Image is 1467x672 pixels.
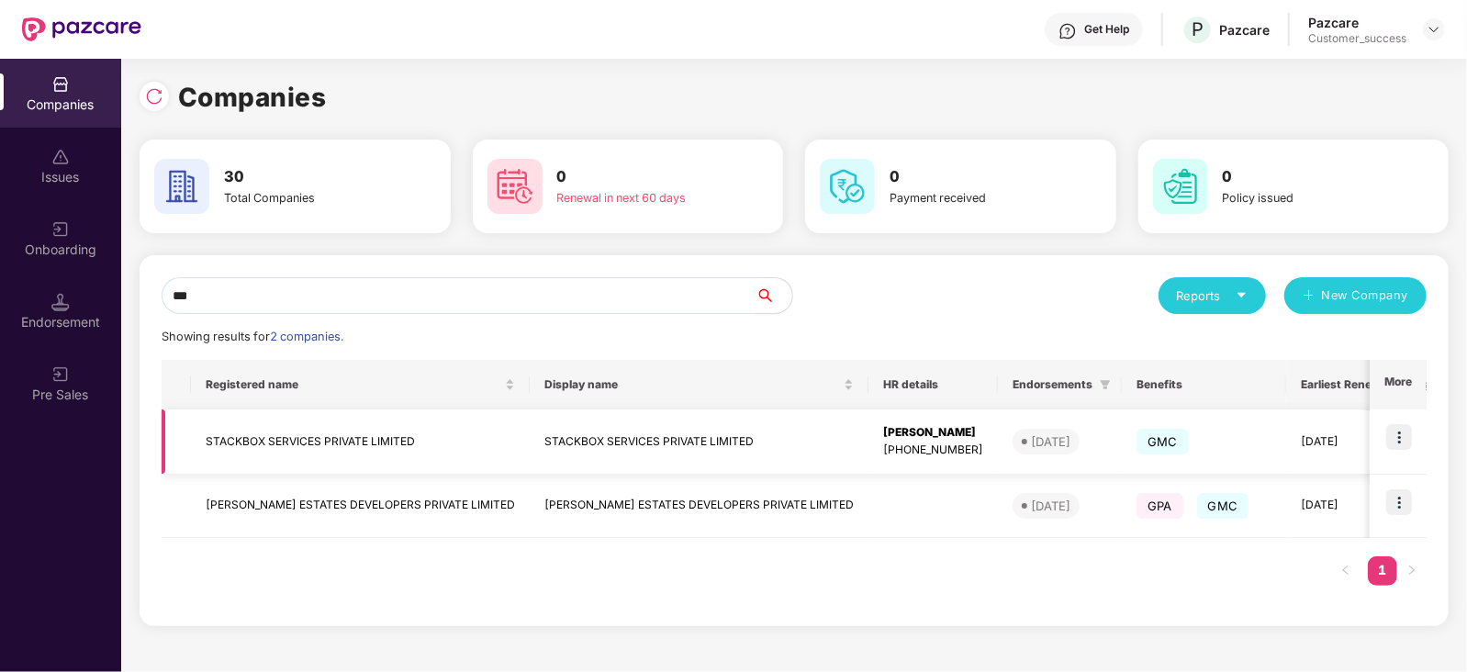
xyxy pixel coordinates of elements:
[820,159,875,214] img: svg+xml;base64,PHN2ZyB4bWxucz0iaHR0cDovL3d3dy53My5vcmcvMjAwMC9zdmciIHdpZHRoPSI2MCIgaGVpZ2h0PSI2MC...
[1058,22,1077,40] img: svg+xml;base64,PHN2ZyBpZD0iSGVscC0zMngzMiIgeG1sbnM9Imh0dHA6Ly93d3cudzMub3JnLzIwMDAvc3ZnIiB3aWR0aD...
[890,165,1047,189] h3: 0
[544,377,840,392] span: Display name
[1368,556,1397,586] li: 1
[224,189,382,207] div: Total Companies
[1223,189,1381,207] div: Policy issued
[1397,556,1427,586] li: Next Page
[270,330,343,343] span: 2 companies.
[557,165,715,189] h3: 0
[1303,289,1315,304] span: plus
[1340,565,1351,576] span: left
[530,360,868,409] th: Display name
[1331,556,1361,586] button: left
[1427,22,1441,37] img: svg+xml;base64,PHN2ZyBpZD0iRHJvcGRvd24tMzJ4MzIiIHhtbG5zPSJodHRwOi8vd3d3LnczLm9yZy8yMDAwL3N2ZyIgd2...
[51,75,70,94] img: svg+xml;base64,PHN2ZyBpZD0iQ29tcGFuaWVzIiB4bWxucz0iaHR0cDovL3d3dy53My5vcmcvMjAwMC9zdmciIHdpZHRoPS...
[1308,31,1406,46] div: Customer_success
[1096,374,1114,396] span: filter
[1031,432,1070,451] div: [DATE]
[1284,277,1427,314] button: plusNew Company
[1368,556,1397,584] a: 1
[557,189,715,207] div: Renewal in next 60 days
[1286,475,1405,538] td: [DATE]
[51,365,70,384] img: svg+xml;base64,PHN2ZyB3aWR0aD0iMjAiIGhlaWdodD0iMjAiIHZpZXdCb3g9IjAgMCAyMCAyMCIgZmlsbD0ibm9uZSIgeG...
[890,189,1047,207] div: Payment received
[206,377,501,392] span: Registered name
[1308,14,1406,31] div: Pazcare
[1236,289,1248,301] span: caret-down
[1406,565,1417,576] span: right
[1013,377,1092,392] span: Endorsements
[191,475,530,538] td: [PERSON_NAME] ESTATES DEVELOPERS PRIVATE LIMITED
[145,87,163,106] img: svg+xml;base64,PHN2ZyBpZD0iUmVsb2FkLTMyeDMyIiB4bWxucz0iaHR0cDovL3d3dy53My5vcmcvMjAwMC9zdmciIHdpZH...
[1192,18,1204,40] span: P
[154,159,209,214] img: svg+xml;base64,PHN2ZyB4bWxucz0iaHR0cDovL3d3dy53My5vcmcvMjAwMC9zdmciIHdpZHRoPSI2MCIgaGVpZ2h0PSI2MC...
[1397,556,1427,586] button: right
[883,442,983,459] div: [PHONE_NUMBER]
[224,165,382,189] h3: 30
[51,293,70,311] img: svg+xml;base64,PHN2ZyB3aWR0aD0iMTQuNSIgaGVpZ2h0PSIxNC41IiB2aWV3Qm94PSIwIDAgMTYgMTYiIGZpbGw9Im5vbm...
[530,409,868,475] td: STACKBOX SERVICES PRIVATE LIMITED
[755,277,793,314] button: search
[755,288,792,303] span: search
[1153,159,1208,214] img: svg+xml;base64,PHN2ZyB4bWxucz0iaHR0cDovL3d3dy53My5vcmcvMjAwMC9zdmciIHdpZHRoPSI2MCIgaGVpZ2h0PSI2MC...
[1084,22,1129,37] div: Get Help
[1322,286,1409,305] span: New Company
[191,360,530,409] th: Registered name
[1137,493,1183,519] span: GPA
[1100,379,1111,390] span: filter
[530,475,868,538] td: [PERSON_NAME] ESTATES DEVELOPERS PRIVATE LIMITED
[191,409,530,475] td: STACKBOX SERVICES PRIVATE LIMITED
[1286,409,1405,475] td: [DATE]
[1031,497,1070,515] div: [DATE]
[22,17,141,41] img: New Pazcare Logo
[51,148,70,166] img: svg+xml;base64,PHN2ZyBpZD0iSXNzdWVzX2Rpc2FibGVkIiB4bWxucz0iaHR0cDovL3d3dy53My5vcmcvMjAwMC9zdmciIH...
[1386,424,1412,450] img: icon
[178,77,327,118] h1: Companies
[51,220,70,239] img: svg+xml;base64,PHN2ZyB3aWR0aD0iMjAiIGhlaWdodD0iMjAiIHZpZXdCb3g9IjAgMCAyMCAyMCIgZmlsbD0ibm9uZSIgeG...
[1286,360,1405,409] th: Earliest Renewal
[1137,429,1189,454] span: GMC
[1223,165,1381,189] h3: 0
[1122,360,1286,409] th: Benefits
[883,424,983,442] div: [PERSON_NAME]
[868,360,998,409] th: HR details
[162,330,343,343] span: Showing results for
[1197,493,1249,519] span: GMC
[1177,286,1248,305] div: Reports
[1370,360,1427,409] th: More
[1219,21,1270,39] div: Pazcare
[1331,556,1361,586] li: Previous Page
[1386,489,1412,515] img: icon
[487,159,543,214] img: svg+xml;base64,PHN2ZyB4bWxucz0iaHR0cDovL3d3dy53My5vcmcvMjAwMC9zdmciIHdpZHRoPSI2MCIgaGVpZ2h0PSI2MC...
